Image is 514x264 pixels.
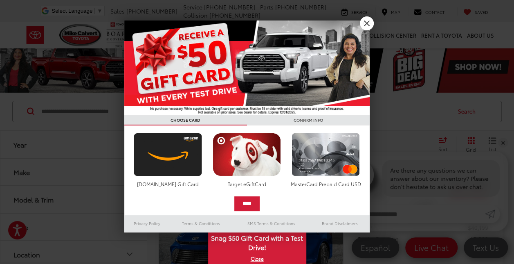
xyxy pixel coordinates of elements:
div: MasterCard Prepaid Card USD [290,180,362,187]
h3: CONFIRM INFO [247,115,370,125]
img: mastercard.png [290,133,362,176]
img: amazoncard.png [132,133,204,176]
a: Terms & Conditions [170,218,232,228]
div: Target eGiftCard [211,180,283,187]
img: 55838_top_625864.jpg [124,20,370,115]
h3: CHOOSE CARD [124,115,247,125]
a: SMS Terms & Conditions [233,218,310,228]
img: targetcard.png [211,133,283,176]
div: [DOMAIN_NAME] Gift Card [132,180,204,187]
a: Privacy Policy [124,218,170,228]
a: Brand Disclaimers [310,218,370,228]
span: Snag $50 Gift Card with a Test Drive! [209,229,305,254]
